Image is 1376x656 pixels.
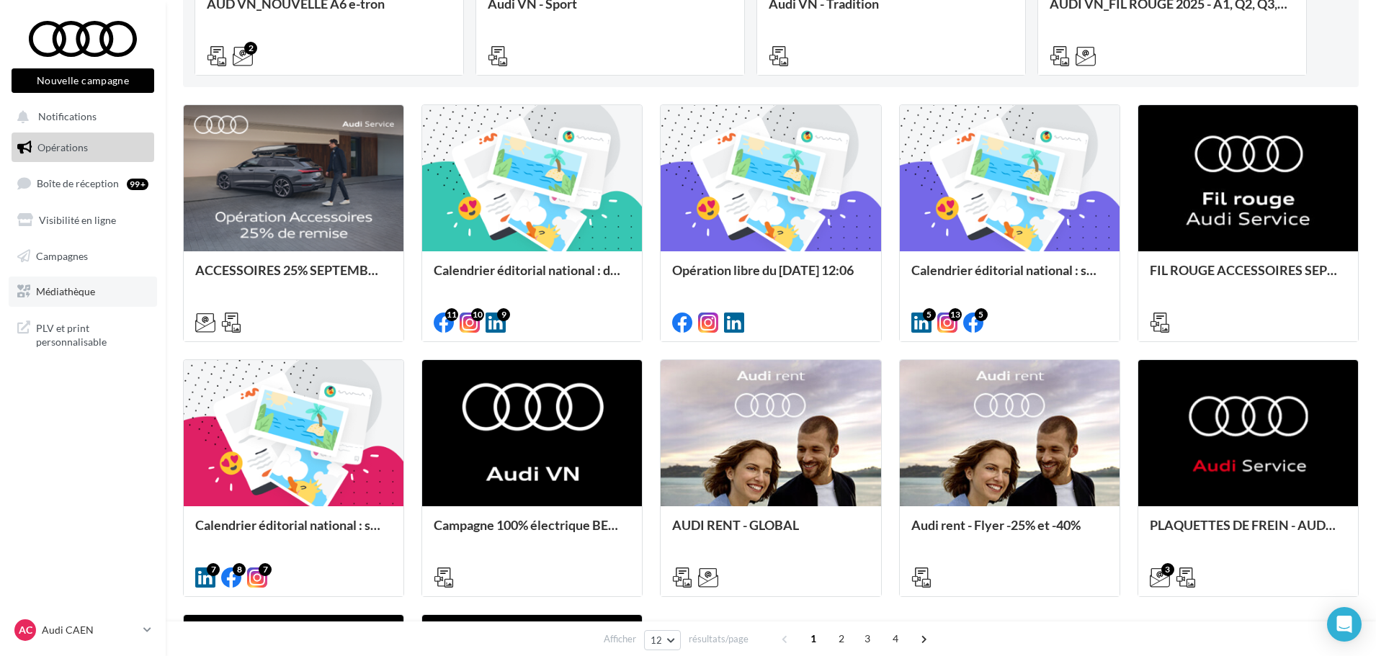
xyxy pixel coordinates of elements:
span: Médiathèque [36,285,95,297]
div: Campagne 100% électrique BEV Septembre [434,518,630,547]
div: Calendrier éditorial national : du 02.09 au 08.09 [434,263,630,292]
button: Nouvelle campagne [12,68,154,93]
div: 7 [259,563,272,576]
span: 3 [856,627,879,650]
a: Opérations [9,132,157,163]
span: Afficher [604,632,636,646]
div: AUDI RENT - GLOBAL [672,518,869,547]
div: 10 [471,308,484,321]
div: Audi rent - Flyer -25% et -40% [911,518,1108,547]
div: Calendrier éditorial national : semaine du 25.08 au 31.08 [911,263,1108,292]
span: 2 [830,627,853,650]
span: résultats/page [689,632,749,646]
div: 11 [445,308,458,321]
div: 2 [244,42,257,55]
span: 4 [884,627,907,650]
span: PLV et print personnalisable [36,318,148,349]
a: AC Audi CAEN [12,616,154,644]
div: 5 [975,308,988,321]
div: 5 [923,308,936,321]
span: AC [19,623,32,637]
span: Campagnes [36,249,88,261]
div: 7 [207,563,220,576]
div: FIL ROUGE ACCESSOIRES SEPTEMBRE - AUDI SERVICE [1150,263,1346,292]
div: 99+ [127,179,148,190]
div: 13 [949,308,962,321]
div: PLAQUETTES DE FREIN - AUDI SERVICE [1150,518,1346,547]
span: 1 [802,627,825,650]
div: ACCESSOIRES 25% SEPTEMBRE - AUDI SERVICE [195,263,392,292]
span: 12 [651,634,663,646]
span: Notifications [38,111,97,123]
a: Médiathèque [9,277,157,307]
button: 12 [644,630,681,650]
div: Open Intercom Messenger [1327,607,1362,642]
span: Boîte de réception [37,177,119,189]
div: Calendrier éditorial national : semaines du 04.08 au 25.08 [195,518,392,547]
div: 3 [1161,563,1174,576]
div: 8 [233,563,246,576]
a: Visibilité en ligne [9,205,157,235]
span: Opérations [37,141,88,153]
div: 9 [497,308,510,321]
p: Audi CAEN [42,623,138,637]
a: PLV et print personnalisable [9,313,157,355]
a: Campagnes [9,241,157,271]
span: Visibilité en ligne [39,214,116,226]
div: Opération libre du [DATE] 12:06 [672,263,869,292]
a: Boîte de réception99+ [9,168,157,199]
